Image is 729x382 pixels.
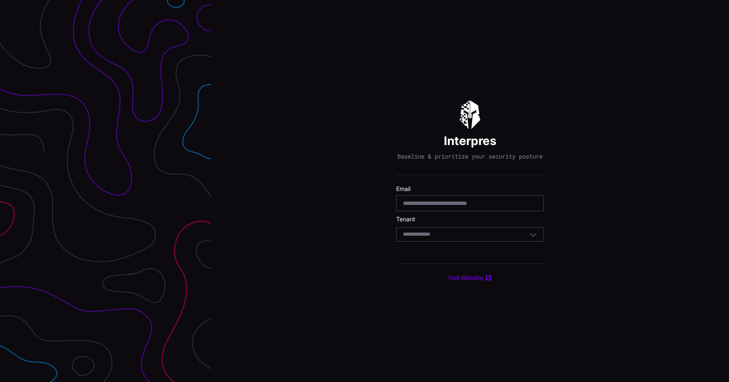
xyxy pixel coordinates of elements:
[396,215,544,223] label: Tenant
[529,231,537,238] button: Toggle options menu
[448,274,492,282] a: Visit Website
[444,133,497,148] h1: Interpres
[397,153,543,160] p: Baseline & prioritize your security posture
[396,185,544,193] label: Email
